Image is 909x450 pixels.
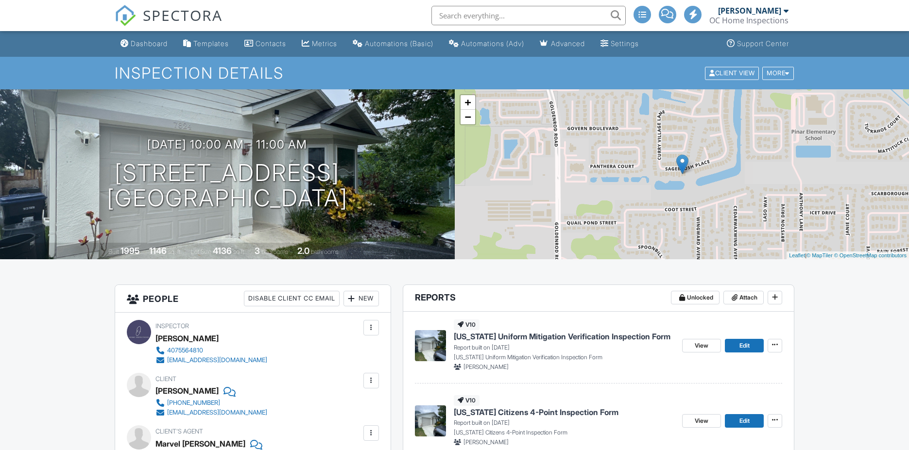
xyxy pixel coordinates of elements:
[806,252,833,258] a: © MapTiler
[461,110,475,124] a: Zoom out
[143,5,223,25] span: SPECTORA
[147,138,307,151] h3: [DATE] 10:00 am - 11:00 am
[167,356,267,364] div: [EMAIL_ADDRESS][DOMAIN_NAME]
[155,346,267,355] a: 4075564810
[787,251,909,260] div: |
[704,69,761,76] a: Client View
[155,331,219,346] div: [PERSON_NAME]
[789,252,805,258] a: Leaflet
[149,246,167,256] div: 1146
[256,39,286,48] div: Contacts
[551,39,585,48] div: Advanced
[737,39,789,48] div: Support Center
[115,13,223,33] a: SPECTORA
[155,408,267,417] a: [EMAIL_ADDRESS][DOMAIN_NAME]
[343,291,379,306] div: New
[297,246,309,256] div: 2.0
[349,35,437,53] a: Automations (Basic)
[155,428,203,435] span: Client's Agent
[115,65,795,82] h1: Inspection Details
[261,248,288,255] span: bedrooms
[240,35,290,53] a: Contacts
[723,35,793,53] a: Support Center
[461,95,475,110] a: Zoom in
[167,347,203,354] div: 4075564810
[461,39,524,48] div: Automations (Adv)
[213,246,232,256] div: 4136
[155,355,267,365] a: [EMAIL_ADDRESS][DOMAIN_NAME]
[298,35,341,53] a: Metrics
[179,35,233,53] a: Templates
[709,16,789,25] div: OC Home Inspections
[167,399,220,407] div: [PHONE_NUMBER]
[168,248,182,255] span: sq. ft.
[312,39,337,48] div: Metrics
[233,248,245,255] span: sq.ft.
[115,285,391,313] h3: People
[244,291,340,306] div: Disable Client CC Email
[445,35,528,53] a: Automations (Advanced)
[115,5,136,26] img: The Best Home Inspection Software - Spectora
[311,248,339,255] span: bathrooms
[107,160,348,212] h1: [STREET_ADDRESS] [GEOGRAPHIC_DATA]
[155,322,189,330] span: Inspector
[597,35,643,53] a: Settings
[536,35,589,53] a: Advanced
[167,409,267,417] div: [EMAIL_ADDRESS][DOMAIN_NAME]
[117,35,172,53] a: Dashboard
[762,67,794,80] div: More
[108,248,119,255] span: Built
[718,6,781,16] div: [PERSON_NAME]
[155,375,176,383] span: Client
[131,39,168,48] div: Dashboard
[155,398,267,408] a: [PHONE_NUMBER]
[193,39,229,48] div: Templates
[365,39,433,48] div: Automations (Basic)
[255,246,260,256] div: 3
[611,39,639,48] div: Settings
[431,6,626,25] input: Search everything...
[120,246,140,256] div: 1995
[155,383,219,398] div: [PERSON_NAME]
[191,248,211,255] span: Lot Size
[705,67,759,80] div: Client View
[834,252,907,258] a: © OpenStreetMap contributors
